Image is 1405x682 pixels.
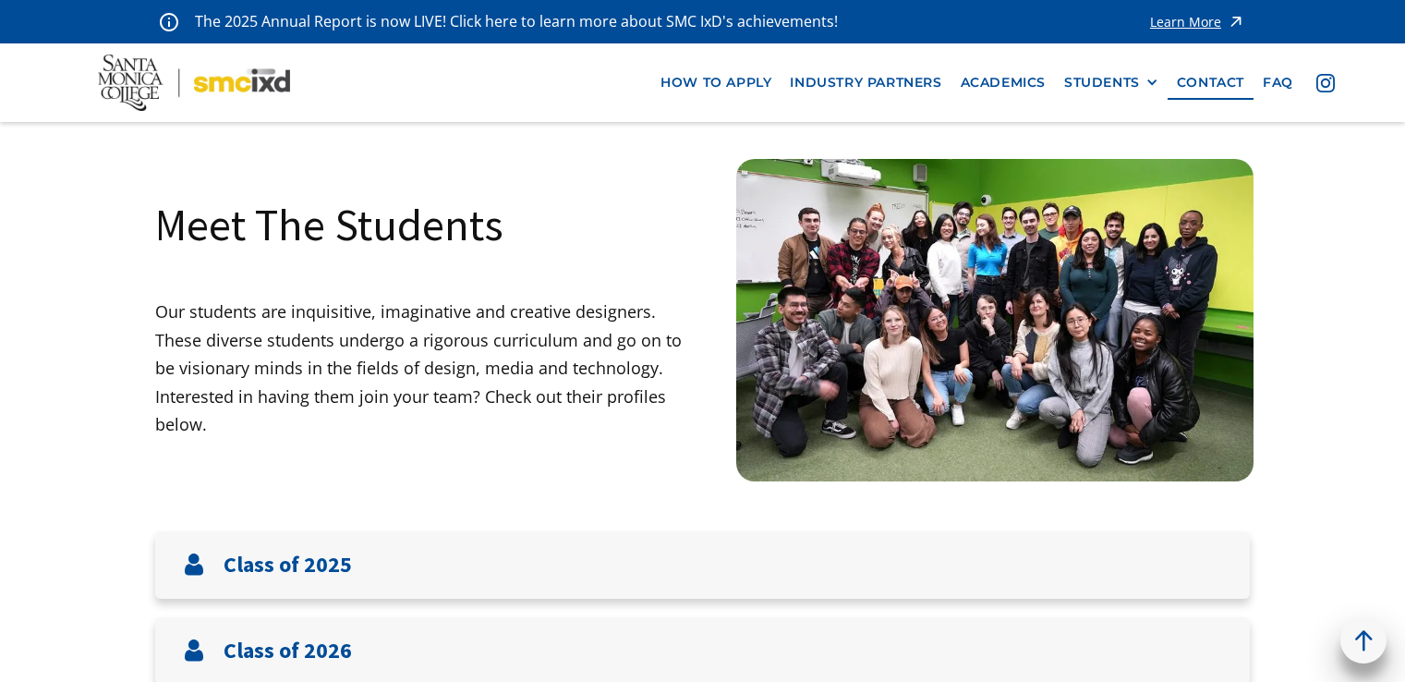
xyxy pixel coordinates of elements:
[651,66,781,100] a: how to apply
[224,638,352,664] h3: Class of 2026
[1168,66,1254,100] a: contact
[1227,9,1245,34] img: icon - arrow - alert
[224,552,352,578] h3: Class of 2025
[195,9,840,34] p: The 2025 Annual Report is now LIVE! Click here to learn more about SMC IxD's achievements!
[781,66,951,100] a: industry partners
[1254,66,1302,100] a: faq
[183,639,205,662] img: User icon
[155,196,503,253] h1: Meet The Students
[1064,75,1140,91] div: STUDENTS
[1316,74,1335,92] img: icon - instagram
[1064,75,1158,91] div: STUDENTS
[736,159,1254,481] img: Santa Monica College IxD Students engaging with industry
[98,55,290,111] img: Santa Monica College - SMC IxD logo
[1340,617,1387,664] a: back to top
[951,66,1055,100] a: Academics
[160,12,178,31] img: icon - information - alert
[1150,16,1221,29] div: Learn More
[183,554,205,576] img: User icon
[1150,9,1245,34] a: Learn More
[155,298,703,439] p: Our students are inquisitive, imaginative and creative designers. These diverse students undergo ...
